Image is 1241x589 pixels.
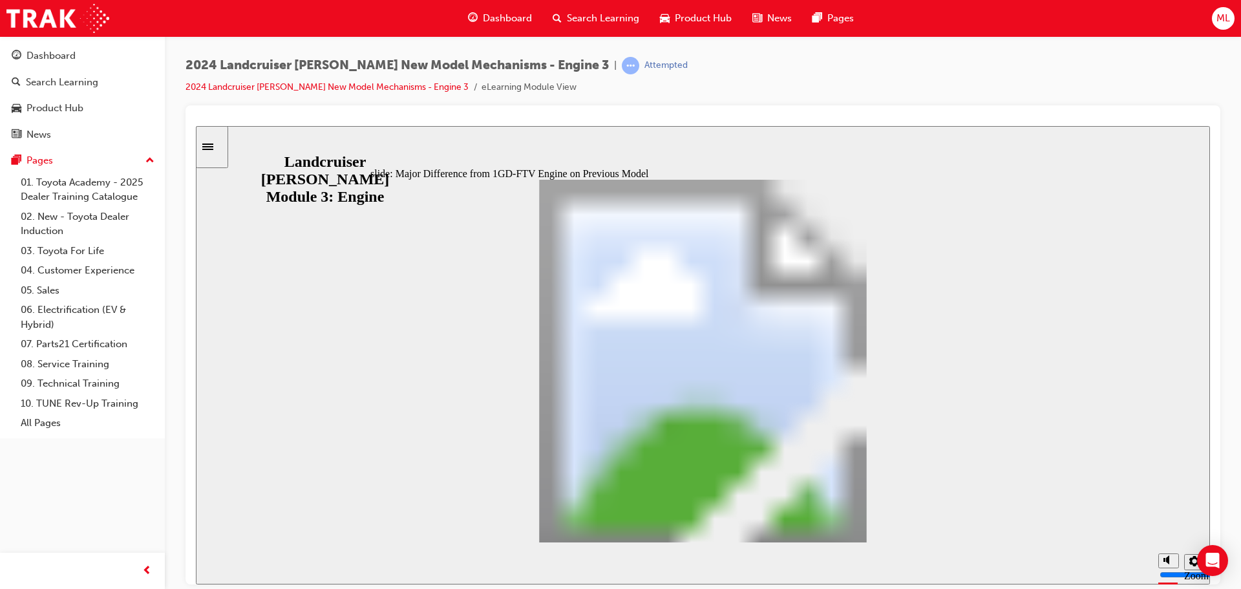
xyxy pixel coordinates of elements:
[622,57,639,74] span: learningRecordVerb_ATTEMPT-icon
[186,58,609,73] span: 2024 Landcruiser [PERSON_NAME] New Model Mechanisms - Engine 3
[16,374,160,394] a: 09. Technical Training
[5,44,160,68] a: Dashboard
[956,416,1008,458] div: misc controls
[482,80,577,95] li: eLearning Module View
[5,41,160,149] button: DashboardSearch LearningProduct HubNews
[767,11,792,26] span: News
[12,77,21,89] span: search-icon
[483,11,532,26] span: Dashboard
[5,70,160,94] a: Search Learning
[962,427,983,442] button: Mute (Ctrl+Alt+M)
[802,5,864,32] a: pages-iconPages
[16,281,160,301] a: 05. Sales
[644,59,688,72] div: Attempted
[186,81,469,92] a: 2024 Landcruiser [PERSON_NAME] New Model Mechanisms - Engine 3
[16,207,160,241] a: 02. New - Toyota Dealer Induction
[650,5,742,32] a: car-iconProduct Hub
[12,103,21,114] span: car-icon
[675,11,732,26] span: Product Hub
[542,5,650,32] a: search-iconSearch Learning
[988,428,1009,444] button: Settings
[827,11,854,26] span: Pages
[458,5,542,32] a: guage-iconDashboard
[964,444,1047,454] input: volume
[1216,11,1230,26] span: ML
[12,50,21,62] span: guage-icon
[614,58,617,73] span: |
[752,10,762,27] span: news-icon
[6,4,109,33] img: Trak
[145,153,154,169] span: up-icon
[16,300,160,334] a: 06. Electrification (EV & Hybrid)
[27,153,53,168] div: Pages
[142,563,152,579] span: prev-icon
[742,5,802,32] a: news-iconNews
[468,10,478,27] span: guage-icon
[5,149,160,173] button: Pages
[16,173,160,207] a: 01. Toyota Academy - 2025 Dealer Training Catalogue
[812,10,822,27] span: pages-icon
[12,129,21,141] span: news-icon
[27,101,83,116] div: Product Hub
[16,261,160,281] a: 04. Customer Experience
[16,413,160,433] a: All Pages
[16,354,160,374] a: 08. Service Training
[27,48,76,63] div: Dashboard
[16,241,160,261] a: 03. Toyota For Life
[567,11,639,26] span: Search Learning
[16,394,160,414] a: 10. TUNE Rev-Up Training
[660,10,670,27] span: car-icon
[16,334,160,354] a: 07. Parts21 Certification
[5,123,160,147] a: News
[27,127,51,142] div: News
[26,75,98,90] div: Search Learning
[1197,545,1228,576] div: Open Intercom Messenger
[5,96,160,120] a: Product Hub
[553,10,562,27] span: search-icon
[12,155,21,167] span: pages-icon
[1212,7,1235,30] button: ML
[988,444,1013,478] label: Zoom to fit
